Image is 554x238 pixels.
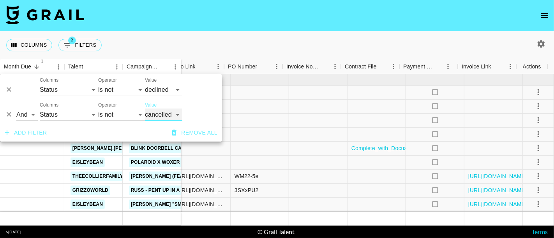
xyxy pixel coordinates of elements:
button: select merge strategy [532,198,545,211]
div: © Grail Talent [258,228,295,236]
button: Sort [257,61,268,72]
a: [URL][DOMAIN_NAME] [468,200,527,208]
div: Actions [523,59,541,74]
label: Operator [98,102,117,108]
div: Campaign (Type) [127,59,159,74]
a: eisleybean [71,199,105,209]
div: https://www.tiktok.com/@eisleybean/video/7539643253059046687?_t=ZT-8yxwRzTUbYz&_r=1 [176,200,226,208]
div: Invoice Notes [286,59,318,74]
a: [PERSON_NAME] "Smoking Section" [129,199,224,209]
img: Grail Talent [6,5,84,24]
button: Sort [83,61,94,72]
select: Logic operator [16,108,38,121]
a: [PERSON_NAME].[PERSON_NAME] [71,143,156,153]
div: v [DATE] [6,229,21,234]
label: Columns [40,77,58,84]
div: Payment Sent [403,59,434,74]
div: PO Number [224,59,282,74]
div: Campaign (Type) [123,59,181,74]
button: select merge strategy [532,184,545,197]
div: Video Link [169,59,196,74]
button: select merge strategy [532,142,545,155]
button: Delete [3,84,15,96]
button: Delete [3,109,15,121]
button: Menu [111,61,123,73]
button: Sort [376,61,387,72]
a: Terms [532,228,548,235]
div: Invoice Link [458,59,516,74]
div: Talent [64,59,123,74]
div: Invoice Notes [282,59,341,74]
button: Menu [53,61,64,73]
button: Sort [318,61,329,72]
a: eisleybean [71,157,105,167]
button: Add filter [2,126,50,140]
label: Value [145,77,157,84]
label: Value [145,102,157,108]
a: [URL][DOMAIN_NAME] [468,186,527,194]
button: Show filters [58,39,102,51]
button: Sort [159,61,169,72]
button: Sort [491,61,502,72]
div: Invoice Link [462,59,491,74]
div: Month Due [4,59,31,74]
div: https://www.instagram.com/reel/DM_Ha9QPTp7/?igsh=MWQ3dTFpY2JjeDAzZg%3D%3D [176,172,226,180]
button: select merge strategy [532,100,545,113]
a: Complete_with_Docusign_Amazon_Blink_-_IA_-_M.pdf [351,144,489,152]
button: Remove all [169,126,221,140]
button: select merge strategy [532,170,545,183]
a: [URL][DOMAIN_NAME] [468,172,527,180]
button: select merge strategy [532,156,545,169]
div: PO Number [228,59,257,74]
div: Talent [68,59,83,74]
div: https://www.instagram.com/reel/DNq5GOdI4C4/?igsh=MXdtODNibmhvMWhlbw%3D%3D [176,186,226,194]
div: Payment Sent [399,59,458,74]
button: Select columns [6,39,52,51]
button: Menu [388,61,399,72]
button: Menu [212,61,224,72]
span: 1 [38,58,46,65]
div: Contract File [341,59,399,74]
a: grizzoworld [71,185,110,195]
button: select merge strategy [532,128,545,141]
div: Video Link [166,59,224,74]
a: Russ - Pent Up in a Penthouse [129,185,213,195]
a: theecollierfamily [71,171,125,181]
div: Contract File [345,59,376,74]
span: 2 [68,37,76,44]
button: select merge strategy [532,86,545,99]
a: [PERSON_NAME] (feat. [PERSON_NAME]) - [GEOGRAPHIC_DATA] [129,171,287,181]
a: Blink Doorbell Campaign [129,143,202,153]
div: WM22-5e [235,172,259,180]
button: Menu [505,61,516,72]
button: Sort [434,61,445,72]
label: Operator [98,77,117,84]
button: Sort [196,61,206,72]
label: Columns [40,102,58,108]
div: 3SXxPU2 [235,186,259,194]
button: Menu [271,61,282,72]
button: Menu [169,61,181,73]
button: open drawer [537,8,552,23]
button: select merge strategy [532,114,545,127]
a: Polaroid X Woxer Campaign [129,157,209,167]
button: Sort [31,61,42,72]
button: Menu [329,61,341,72]
div: Actions [516,59,547,74]
button: Menu [442,61,454,72]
